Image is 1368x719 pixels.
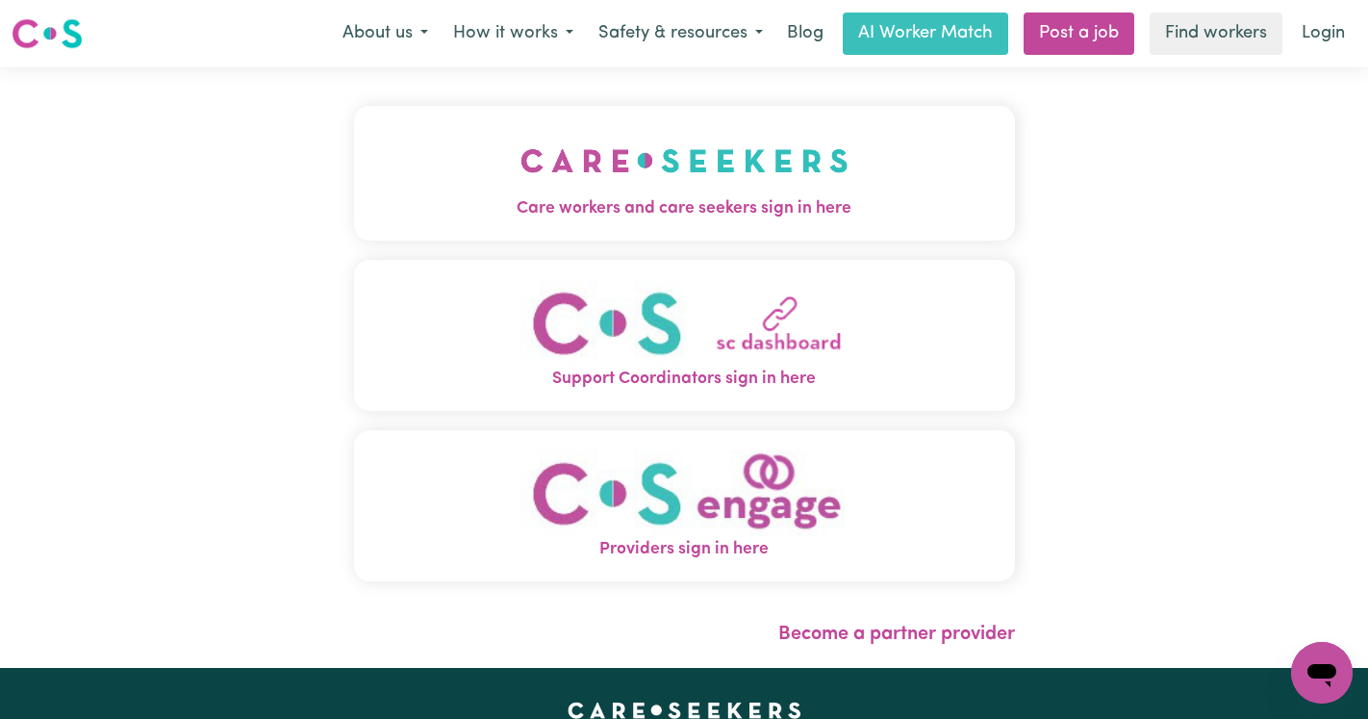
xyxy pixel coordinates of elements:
button: Safety & resources [586,13,775,54]
a: AI Worker Match [843,13,1008,55]
a: Post a job [1024,13,1134,55]
a: Blog [775,13,835,55]
a: Find workers [1150,13,1282,55]
a: Careseekers logo [12,12,83,56]
iframe: Button to launch messaging window [1291,642,1353,704]
button: Care workers and care seekers sign in here [354,106,1015,241]
a: Careseekers home page [568,703,801,718]
span: Support Coordinators sign in here [354,367,1015,392]
button: About us [330,13,441,54]
button: Support Coordinators sign in here [354,260,1015,411]
span: Providers sign in here [354,537,1015,562]
a: Login [1290,13,1356,55]
img: Careseekers logo [12,16,83,51]
button: How it works [441,13,586,54]
span: Care workers and care seekers sign in here [354,196,1015,221]
button: Providers sign in here [354,430,1015,581]
a: Become a partner provider [778,625,1015,644]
